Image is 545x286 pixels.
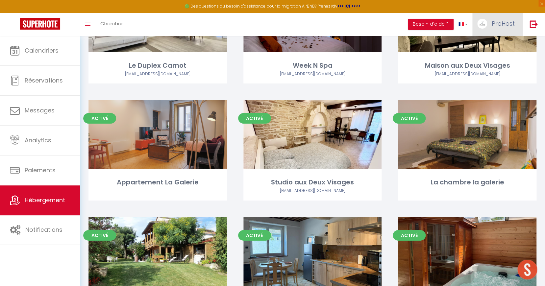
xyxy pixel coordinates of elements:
span: ProHost [491,19,514,28]
div: Week N Spa [243,60,382,71]
div: Ouvrir le chat [517,260,537,279]
div: Studio aux Deux Visages [243,177,382,187]
img: logout [530,20,538,28]
div: Airbnb [398,71,536,77]
img: Super Booking [20,18,60,30]
span: Activé [393,113,426,124]
button: Besoin d'aide ? [408,19,454,30]
div: La chambre la galerie [398,177,536,187]
span: Activé [238,230,271,241]
span: Analytics [25,136,51,144]
span: Activé [238,113,271,124]
span: Calendriers [25,46,59,55]
div: Airbnb [243,71,382,77]
img: ... [477,19,487,29]
span: Notifications [25,226,62,234]
div: Le Duplex Carnot [88,60,227,71]
a: Chercher [95,13,128,36]
div: Airbnb [243,188,382,194]
div: Airbnb [88,71,227,77]
span: Paiements [25,166,56,174]
span: Messages [25,106,55,114]
a: ... ProHost [472,13,523,36]
span: Réservations [25,76,63,84]
span: Activé [83,113,116,124]
span: Activé [83,230,116,241]
span: Hébergement [25,196,65,204]
div: Appartement La Galerie [88,177,227,187]
span: Chercher [100,20,123,27]
div: Maison aux Deux Visages [398,60,536,71]
a: >>> ICI <<<< [337,3,360,9]
span: Activé [393,230,426,241]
